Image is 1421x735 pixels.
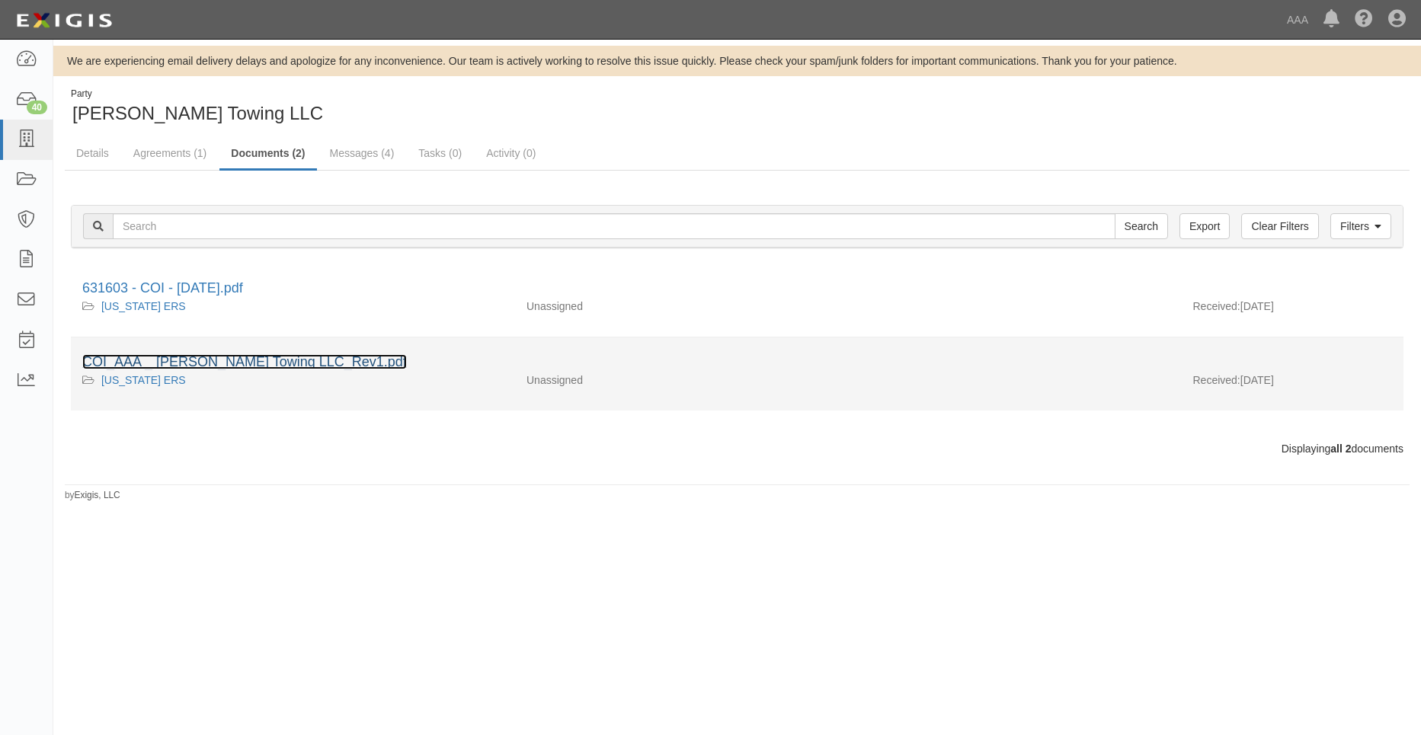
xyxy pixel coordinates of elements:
input: Search [113,213,1115,239]
div: We are experiencing email delivery delays and apologize for any inconvenience. Our team is active... [53,53,1421,69]
div: 631603 - COI - 8.19.2026.pdf [82,279,1392,299]
div: Displaying documents [59,441,1415,456]
a: Details [65,138,120,168]
div: [DATE] [1181,299,1403,321]
div: Rivera's Towing LLC [65,88,726,126]
div: COI_AAA _ Rivera's Towing LLC_Rev1.pdf [82,353,1392,372]
span: [PERSON_NAME] Towing LLC [72,103,323,123]
div: 40 [27,101,47,114]
b: all 2 [1330,443,1351,455]
a: Activity (0) [475,138,547,168]
a: Exigis, LLC [75,490,120,500]
div: Texas ERS [82,299,504,314]
a: [US_STATE] ERS [101,300,186,312]
div: Unassigned [515,372,848,388]
a: [US_STATE] ERS [101,374,186,386]
a: Messages (4) [318,138,406,168]
a: Agreements (1) [122,138,218,168]
small: by [65,489,120,502]
a: COI_AAA _ [PERSON_NAME] Towing LLC_Rev1.pdf [82,354,407,369]
a: 631603 - COI - [DATE].pdf [82,280,243,296]
p: Received: [1192,372,1240,388]
p: Received: [1192,299,1240,314]
div: Texas ERS [82,372,504,388]
div: Unassigned [515,299,848,314]
a: AAA [1279,5,1316,35]
input: Search [1115,213,1168,239]
a: Tasks (0) [407,138,473,168]
a: Clear Filters [1241,213,1318,239]
a: Documents (2) [219,138,316,171]
a: Filters [1330,213,1391,239]
div: [DATE] [1181,372,1403,395]
div: Party [71,88,323,101]
img: logo-5460c22ac91f19d4615b14bd174203de0afe785f0fc80cf4dbbc73dc1793850b.png [11,7,117,34]
i: Help Center - Complianz [1355,11,1373,29]
a: Export [1179,213,1230,239]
